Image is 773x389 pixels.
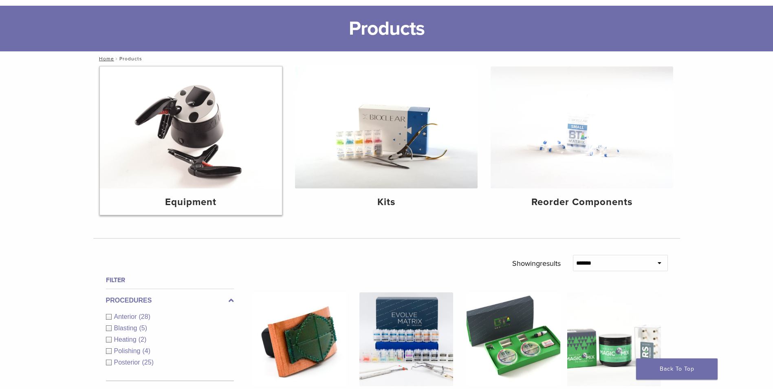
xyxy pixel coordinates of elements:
[139,336,147,343] span: (2)
[142,359,154,366] span: (25)
[142,347,150,354] span: (4)
[114,325,139,332] span: Blasting
[253,292,346,386] img: Bioclear Rubber Dam Stamp
[106,296,234,305] label: Procedures
[114,336,139,343] span: Heating
[567,292,661,386] img: Rockstar (RS) Polishing Kit
[106,195,276,210] h4: Equipment
[491,66,673,215] a: Reorder Components
[97,56,114,62] a: Home
[114,359,142,366] span: Posterior
[295,66,478,215] a: Kits
[100,66,282,215] a: Equipment
[100,66,282,188] img: Equipment
[497,195,667,210] h4: Reorder Components
[93,51,680,66] nav: Products
[106,275,234,285] h4: Filter
[636,358,718,380] a: Back To Top
[114,347,143,354] span: Polishing
[114,313,139,320] span: Anterior
[512,255,561,272] p: Showing results
[295,66,478,188] img: Kits
[302,195,471,210] h4: Kits
[139,313,150,320] span: (28)
[467,292,560,386] img: Black Triangle (BT) Kit
[114,57,119,61] span: /
[359,292,453,386] img: Evolve All-in-One Kit
[491,66,673,188] img: Reorder Components
[139,325,147,332] span: (5)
